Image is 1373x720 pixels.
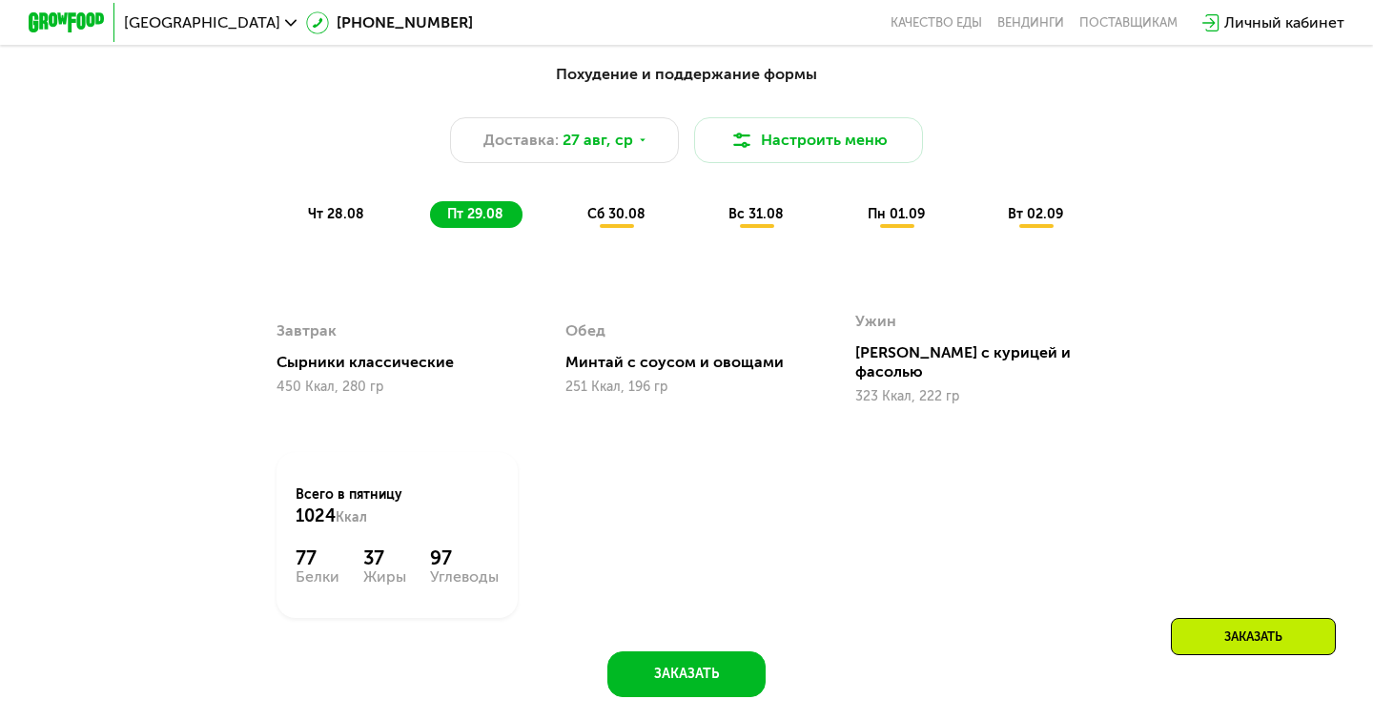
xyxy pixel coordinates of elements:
[277,482,337,510] div: Завтрак
[277,518,533,537] div: Сырники классические
[565,482,605,510] div: Обед
[1079,15,1178,31] div: поставщикам
[565,545,807,560] div: 251 Ккал, 196 гр
[694,117,923,163] button: Настроить меню
[124,15,280,31] span: [GEOGRAPHIC_DATA]
[728,206,784,222] span: вс 31.08
[1171,618,1336,655] div: Заказать
[891,15,982,31] a: Качество еды
[296,650,499,692] div: Всего в пятницу
[855,508,1112,546] div: [PERSON_NAME] с курицей и фасолью
[855,554,1096,569] div: 323 Ккал, 222 гр
[1224,11,1344,34] div: Личный кабинет
[306,11,473,34] a: [PHONE_NUMBER]
[308,206,364,222] span: чт 28.08
[296,670,336,691] span: 1024
[336,674,367,690] span: Ккал
[997,15,1064,31] a: Вендинги
[565,518,822,537] div: Минтай с соусом и овощами
[563,129,633,152] span: 27 авг, ср
[277,545,518,560] div: 450 Ккал, 280 гр
[855,472,896,501] div: Ужин
[122,63,1251,87] div: Похудение и поддержание формы
[587,206,646,222] span: сб 30.08
[1008,206,1063,222] span: вт 02.09
[447,206,503,222] span: пт 29.08
[868,206,925,222] span: пн 01.09
[483,129,559,152] span: Доставка:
